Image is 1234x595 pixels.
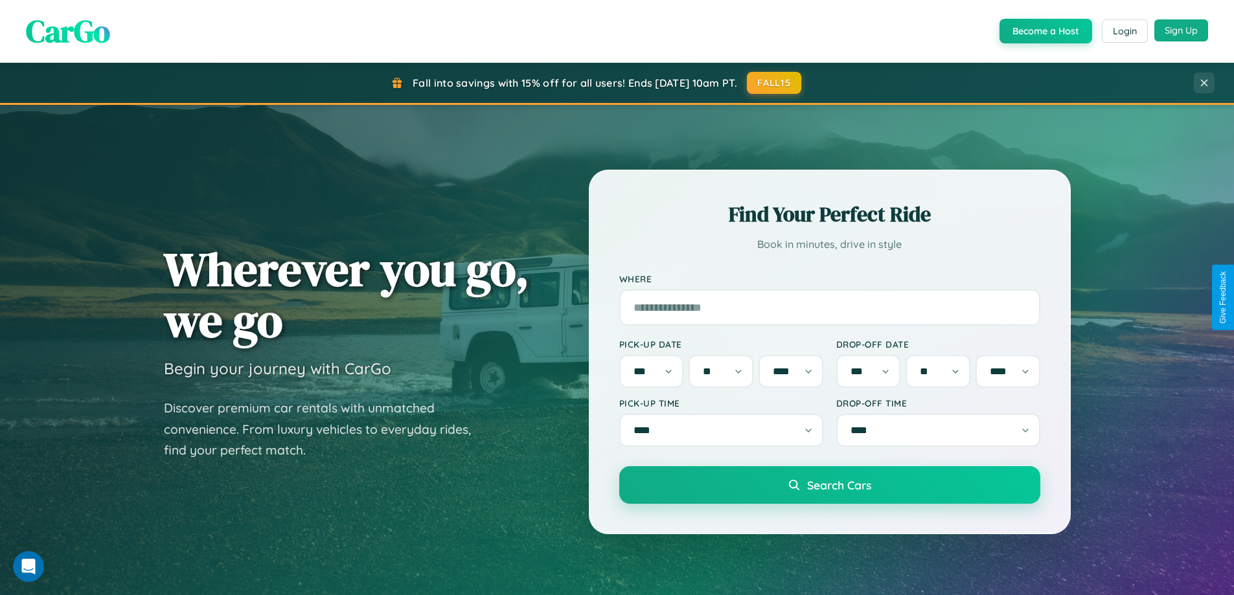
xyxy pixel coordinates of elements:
span: Search Cars [807,478,871,492]
h1: Wherever you go, we go [164,243,529,346]
label: Drop-off Time [836,398,1040,409]
label: Drop-off Date [836,339,1040,350]
span: Fall into savings with 15% off for all users! Ends [DATE] 10am PT. [413,76,737,89]
button: Search Cars [619,466,1040,504]
span: CarGo [26,10,110,52]
p: Discover premium car rentals with unmatched convenience. From luxury vehicles to everyday rides, ... [164,398,488,461]
button: Sign Up [1154,19,1208,41]
label: Pick-up Time [619,398,823,409]
div: Give Feedback [1218,271,1228,324]
label: Where [619,273,1040,284]
h3: Begin your journey with CarGo [164,359,391,378]
button: FALL15 [747,72,801,94]
h2: Find Your Perfect Ride [619,200,1040,229]
button: Become a Host [1000,19,1092,43]
button: Login [1102,19,1148,43]
p: Book in minutes, drive in style [619,235,1040,254]
iframe: Intercom live chat [13,551,44,582]
label: Pick-up Date [619,339,823,350]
